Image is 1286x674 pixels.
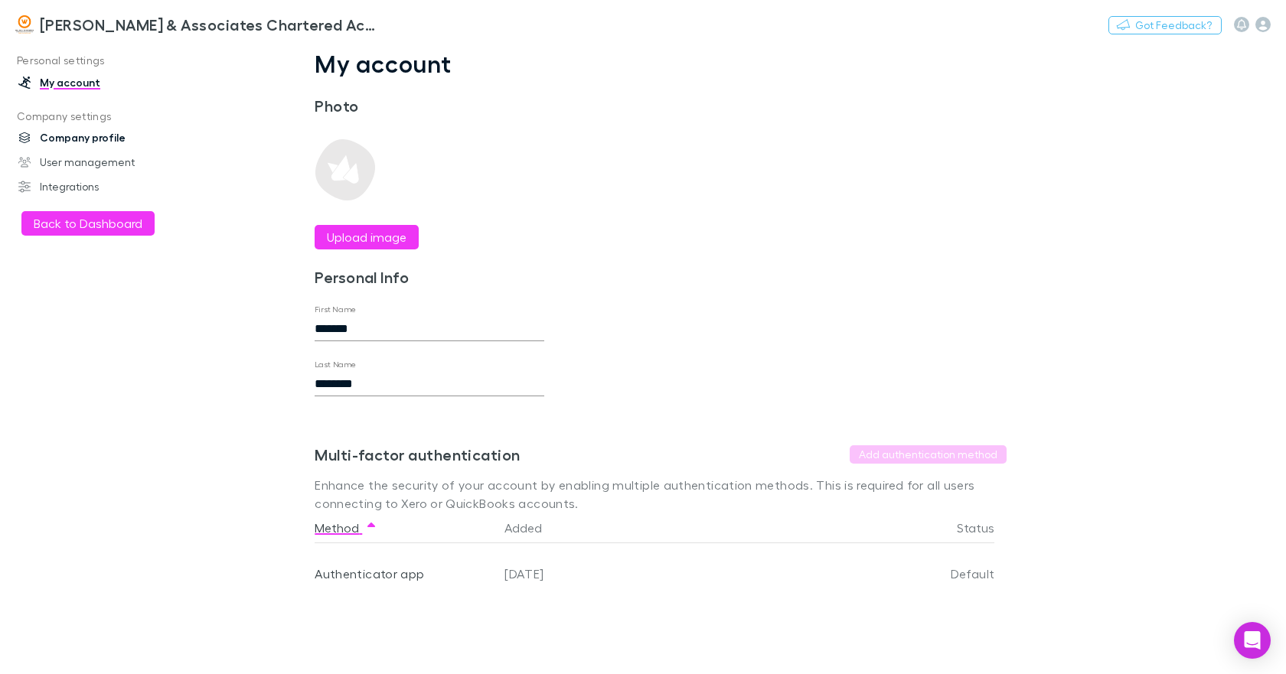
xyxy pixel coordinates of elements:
[498,543,857,604] div: [DATE]
[6,6,389,43] a: [PERSON_NAME] & Associates Chartered Accountants
[957,513,1013,543] button: Status
[857,543,994,604] div: Default
[315,359,357,370] label: Last Name
[315,96,544,115] h3: Photo
[3,174,204,199] a: Integrations
[3,51,204,70] p: Personal settings
[315,268,544,286] h3: Personal Info
[850,445,1007,464] button: Add authentication method
[3,125,204,150] a: Company profile
[3,70,204,95] a: My account
[3,150,204,174] a: User management
[504,513,560,543] button: Added
[21,211,155,236] button: Back to Dashboard
[315,139,376,200] img: Preview
[1108,16,1222,34] button: Got Feedback?
[315,476,1007,513] p: Enhance the security of your account by enabling multiple authentication methods. This is require...
[3,107,204,126] p: Company settings
[40,15,380,34] h3: [PERSON_NAME] & Associates Chartered Accountants
[315,513,377,543] button: Method
[327,228,406,246] label: Upload image
[315,304,357,315] label: First Name
[315,225,419,249] button: Upload image
[315,445,520,464] h3: Multi-factor authentication
[315,543,492,604] div: Authenticator app
[315,49,1007,78] h1: My account
[15,15,34,34] img: Walsh & Associates Chartered Accountants's Logo
[1234,622,1271,659] div: Open Intercom Messenger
